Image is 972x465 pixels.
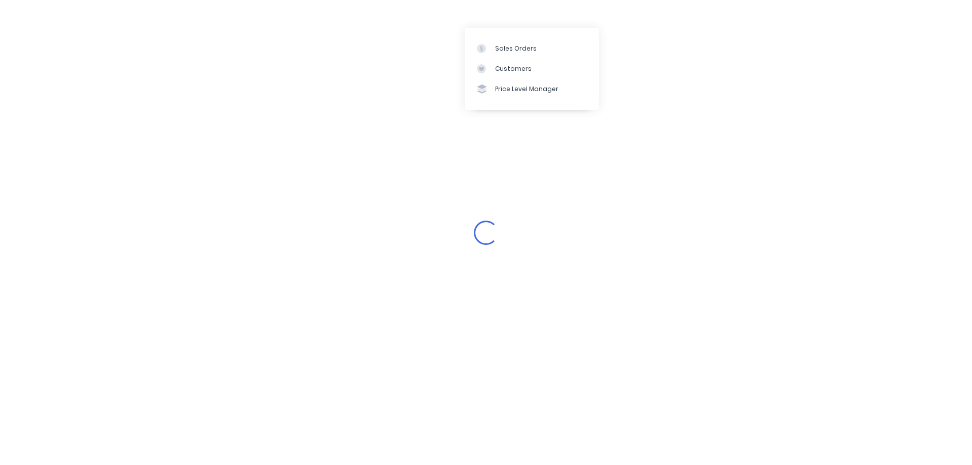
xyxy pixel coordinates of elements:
[495,44,537,53] div: Sales Orders
[465,38,599,58] a: Sales Orders
[465,59,599,79] a: Customers
[495,64,532,73] div: Customers
[465,79,599,99] a: Price Level Manager
[495,84,558,94] div: Price Level Manager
